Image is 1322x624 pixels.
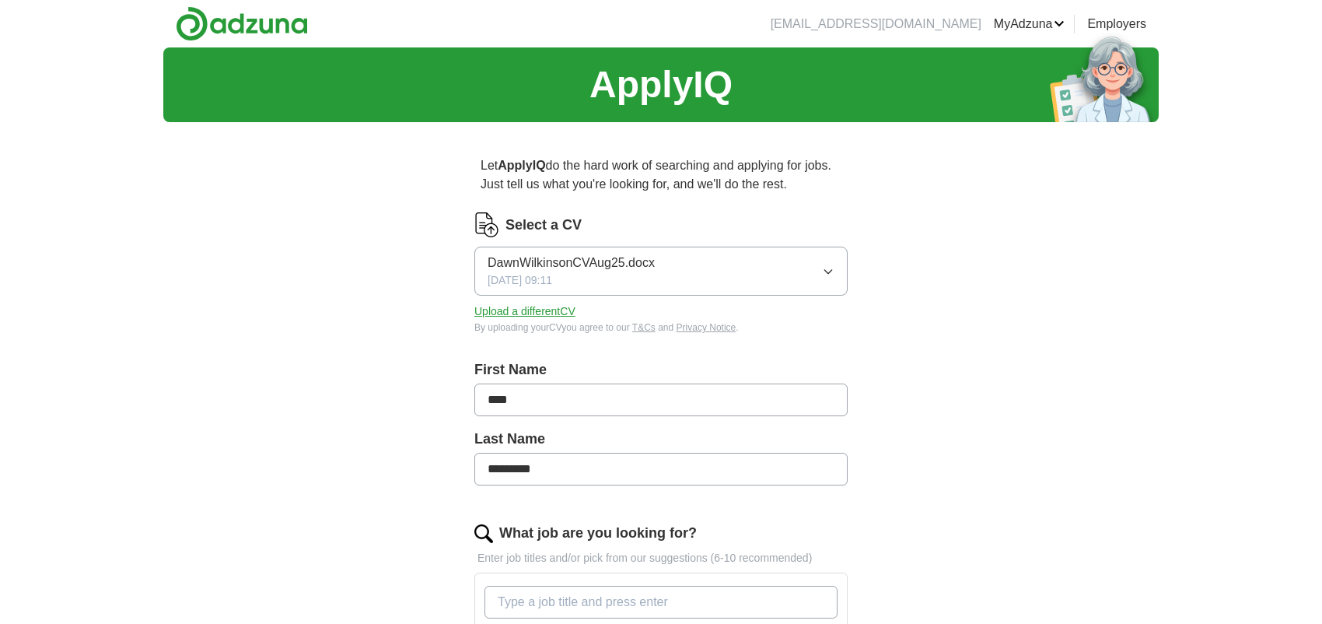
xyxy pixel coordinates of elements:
[505,215,582,236] label: Select a CV
[474,429,848,450] label: Last Name
[1087,15,1146,33] a: Employers
[474,303,575,320] button: Upload a differentCV
[994,15,1065,33] a: MyAdzuna
[474,359,848,380] label: First Name
[771,15,981,33] li: [EMAIL_ADDRESS][DOMAIN_NAME]
[498,159,545,172] strong: ApplyIQ
[474,247,848,296] button: DawnWilkinsonCVAug25.docx[DATE] 09:11
[499,523,697,544] label: What job are you looking for?
[632,322,656,333] a: T&Cs
[474,550,848,566] p: Enter job titles and/or pick from our suggestions (6-10 recommended)
[176,6,308,41] img: Adzuna logo
[474,212,499,237] img: CV Icon
[484,586,838,619] input: Type a job title and press enter
[474,524,493,543] img: search.png
[488,272,552,289] span: [DATE] 09:11
[488,254,655,272] span: DawnWilkinsonCVAug25.docx
[677,322,736,333] a: Privacy Notice
[474,150,848,200] p: Let do the hard work of searching and applying for jobs. Just tell us what you're looking for, an...
[474,321,848,335] div: By uploading your CV you agree to our and .
[589,57,733,113] h1: ApplyIQ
